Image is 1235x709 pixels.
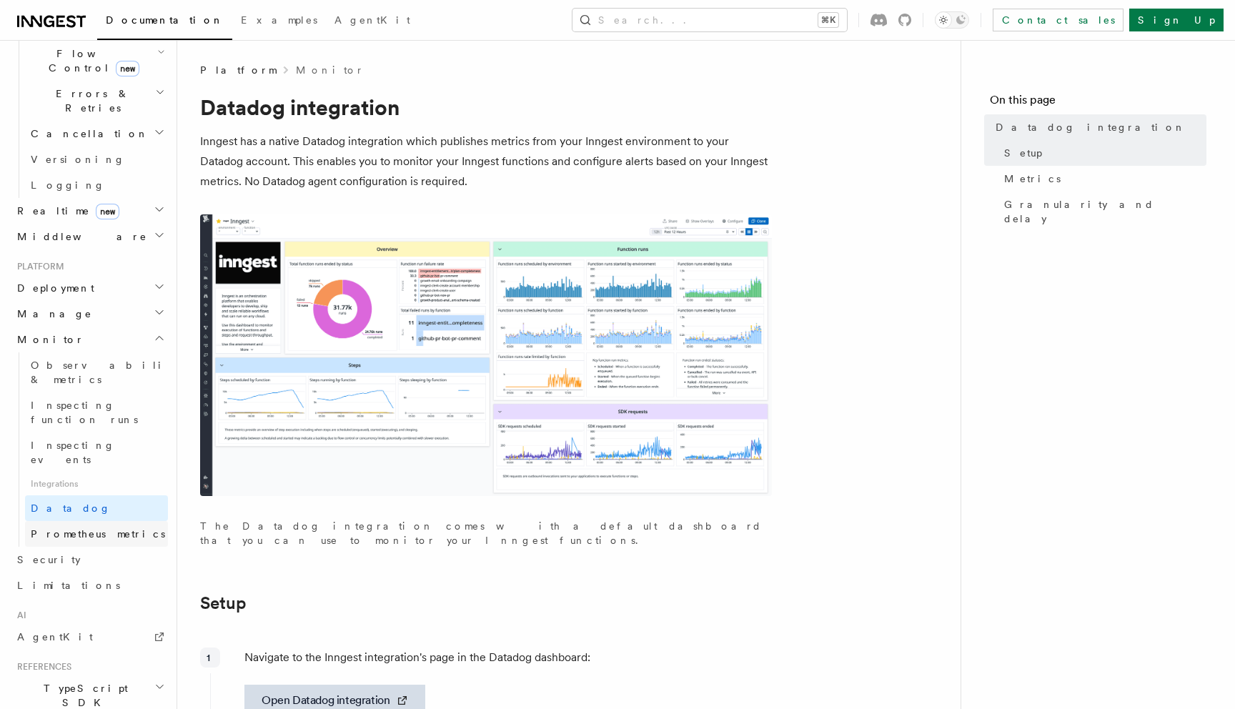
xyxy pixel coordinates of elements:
a: Limitations [11,572,168,598]
span: Limitations [17,580,120,591]
a: Datadog integration [990,114,1206,140]
span: new [96,204,119,219]
span: Datadog integration [996,120,1186,134]
button: Toggle dark mode [935,11,969,29]
span: Observability & metrics [31,360,178,385]
span: Monitor [11,332,84,347]
span: Security [17,554,81,565]
span: Manage [11,307,92,321]
button: Middleware [11,224,168,249]
a: Versioning [25,147,168,172]
span: Middleware [11,229,147,244]
span: AgentKit [17,631,93,643]
kbd: ⌘K [818,13,838,27]
div: Monitor [11,352,168,547]
button: Search...⌘K [572,9,847,31]
a: Granularity and delay [998,192,1206,232]
button: Monitor [11,327,168,352]
a: Datadog [25,495,168,521]
button: Cancellation [25,121,168,147]
span: AI [11,610,26,621]
span: Errors & Retries [25,86,155,115]
p: Inngest has a native Datadog integration which publishes metrics from your Inngest environment to... [200,132,772,192]
span: Platform [11,261,64,272]
span: Metrics [1004,172,1061,186]
span: Datadog [31,502,111,514]
span: References [11,661,71,673]
span: Realtime [11,204,119,218]
a: Setup [200,593,247,613]
a: Monitor [296,63,364,77]
a: Inspecting events [25,432,168,472]
a: Contact sales [993,9,1124,31]
a: Inspecting function runs [25,392,168,432]
a: AgentKit [326,4,419,39]
p: Navigate to the Inngest integration's page in the Datadog dashboard: [244,648,771,668]
a: Prometheus metrics [25,521,168,547]
button: Deployment [11,275,168,301]
p: The Datadog integration comes with a default dashboard that you can use to monitor your Inngest f... [200,519,772,547]
a: Documentation [97,4,232,40]
button: Realtimenew [11,198,168,224]
a: Setup [998,140,1206,166]
span: Cancellation [25,127,149,141]
span: Deployment [11,281,94,295]
span: Platform [200,63,276,77]
a: Metrics [998,166,1206,192]
a: Logging [25,172,168,198]
span: Documentation [106,14,224,26]
span: Logging [31,179,105,191]
span: Examples [241,14,317,26]
span: new [116,61,139,76]
span: Flow Control [25,46,157,75]
div: 1 [200,648,220,668]
img: The default dashboard for the Inngest Datadog integration [200,214,772,496]
h4: On this page [990,91,1206,114]
a: AgentKit [11,624,168,650]
span: Inspecting events [31,440,115,465]
span: Setup [1004,146,1042,160]
span: Prometheus metrics [31,528,165,540]
a: Observability & metrics [25,352,168,392]
span: Granularity and delay [1004,197,1206,226]
a: Sign Up [1129,9,1224,31]
span: Integrations [25,472,168,495]
button: Errors & Retries [25,81,168,121]
a: Security [11,547,168,572]
span: AgentKit [334,14,410,26]
h1: Datadog integration [200,94,772,120]
button: Manage [11,301,168,327]
a: Examples [232,4,326,39]
span: Versioning [31,154,125,165]
button: Flow Controlnew [25,41,168,81]
span: Inspecting function runs [31,400,138,425]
